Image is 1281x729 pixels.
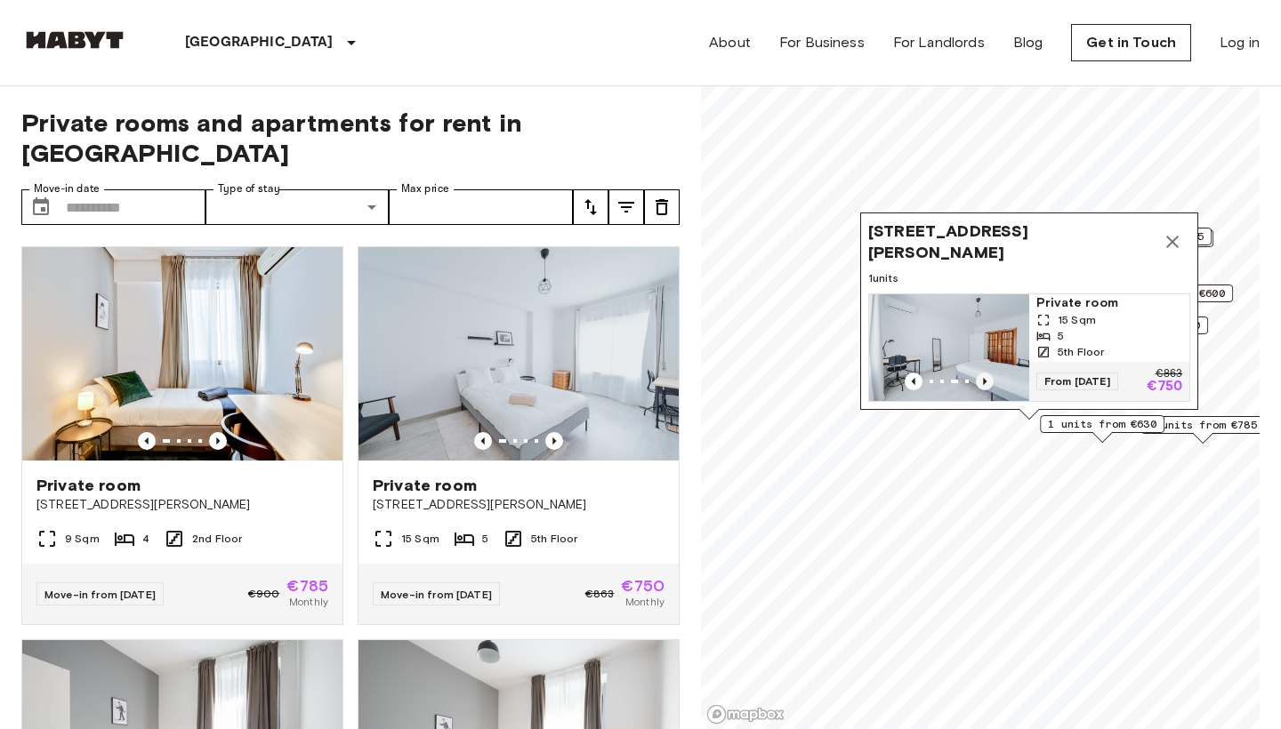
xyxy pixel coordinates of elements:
a: For Landlords [893,32,985,53]
span: Move-in from [DATE] [44,588,156,601]
a: For Business [779,32,865,53]
span: 1 units from €600 [1116,285,1225,301]
div: Map marker [860,212,1198,420]
span: 4 [142,531,149,547]
span: Private rooms and apartments for rent in [GEOGRAPHIC_DATA] [21,108,680,168]
a: Blog [1013,32,1043,53]
button: Previous image [474,432,492,450]
div: Map marker [1140,416,1265,444]
span: €785 [286,578,328,594]
p: €863 [1156,369,1182,380]
span: Private room [36,475,141,496]
label: Type of stay [218,181,280,196]
span: 1 units from €565 [1095,228,1204,244]
span: [STREET_ADDRESS][PERSON_NAME] [373,496,665,514]
p: €750 [1147,380,1182,394]
div: Map marker [1040,415,1164,443]
span: €750 [621,578,665,594]
span: 1 units from €700 [1092,317,1200,333]
p: [GEOGRAPHIC_DATA] [185,32,334,53]
img: Marketing picture of unit ES-15-037-001-01H [869,294,1029,401]
label: Max price [401,181,449,196]
span: 15 Sqm [401,531,439,547]
button: Previous image [138,432,156,450]
span: 1 units from €785 [1148,417,1257,433]
button: Previous image [545,432,563,450]
span: €900 [248,586,280,602]
a: About [709,32,751,53]
span: 5 [1058,328,1064,344]
a: Previous imagePrevious imagePrivate room15 Sqm55th FloorFrom [DATE]€863€750 [868,293,1190,402]
button: tune [573,189,608,225]
a: Log in [1220,32,1260,53]
span: Monthly [289,594,328,610]
span: 5 [482,531,488,547]
label: Move-in date [34,181,100,196]
img: Marketing picture of unit ES-15-037-001-01H [359,247,679,461]
button: Previous image [209,432,227,450]
span: 15 Sqm [1058,312,1096,328]
span: [STREET_ADDRESS][PERSON_NAME] [868,220,1155,263]
span: €863 [585,586,615,602]
button: tune [608,189,644,225]
span: From [DATE] [1036,373,1118,390]
a: Marketing picture of unit ES-15-018-001-03HPrevious imagePrevious imagePrivate room[STREET_ADDRES... [21,246,343,625]
span: Private room [1036,294,1182,312]
img: Habyt [21,31,128,49]
span: Move-in from [DATE] [381,588,492,601]
a: Mapbox logo [706,704,785,725]
span: 9 Sqm [65,531,100,547]
button: Previous image [905,373,922,390]
span: 2nd Floor [192,531,242,547]
span: 1 units from €630 [1048,416,1156,432]
span: Monthly [625,594,665,610]
a: Get in Touch [1071,24,1191,61]
button: tune [644,189,680,225]
span: [STREET_ADDRESS][PERSON_NAME] [36,496,328,514]
span: 1 units [868,270,1190,286]
button: Previous image [976,373,994,390]
span: 5th Floor [531,531,577,547]
button: Choose date [23,189,59,225]
img: Marketing picture of unit ES-15-018-001-03H [22,247,342,461]
a: Marketing picture of unit ES-15-037-001-01HPrevious imagePrevious imagePrivate room[STREET_ADDRES... [358,246,680,625]
span: 5th Floor [1058,344,1104,360]
span: Private room [373,475,477,496]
